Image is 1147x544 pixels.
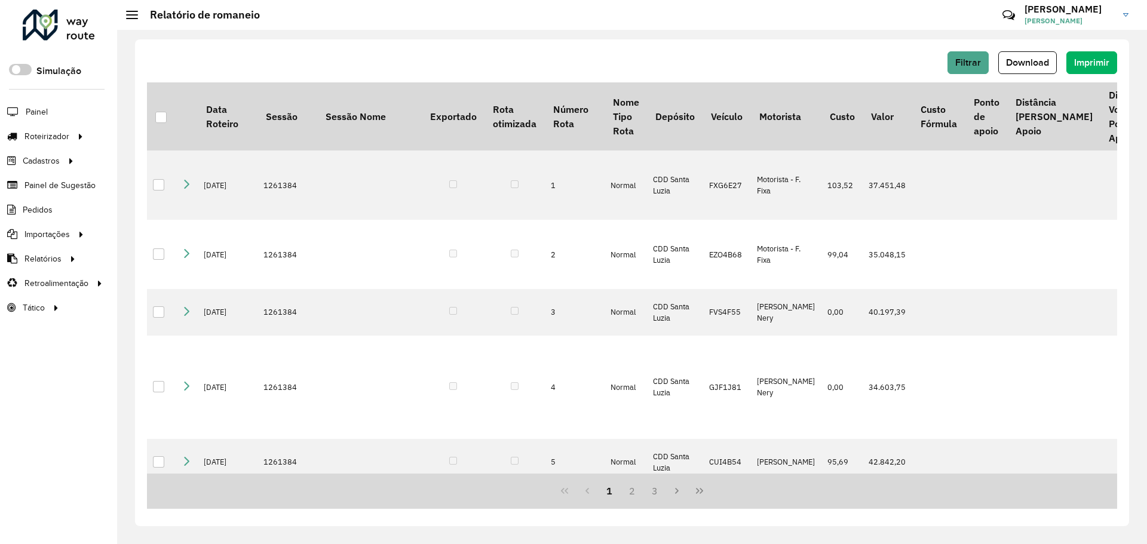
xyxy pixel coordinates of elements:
[422,82,484,150] th: Exportado
[647,220,703,289] td: CDD Santa Luzia
[198,150,257,220] td: [DATE]
[198,82,257,150] th: Data Roteiro
[24,130,69,143] span: Roteirizador
[703,150,751,220] td: FXG6E27
[257,150,317,220] td: 1261384
[257,439,317,485] td: 1261384
[863,289,912,336] td: 40.197,39
[23,155,60,167] span: Cadastros
[257,82,317,150] th: Sessão
[605,220,647,289] td: Normal
[751,439,821,485] td: [PERSON_NAME]
[863,439,912,485] td: 42.842,20
[605,439,647,485] td: Normal
[545,439,605,485] td: 5
[605,82,647,150] th: Nome Tipo Rota
[996,2,1022,28] a: Contato Rápido
[257,220,317,289] td: 1261384
[863,220,912,289] td: 35.048,15
[821,220,863,289] td: 99,04
[821,150,863,220] td: 103,52
[24,277,88,290] span: Retroalimentação
[317,82,422,150] th: Sessão Nome
[257,289,317,336] td: 1261384
[647,439,703,485] td: CDD Santa Luzia
[24,253,62,265] span: Relatórios
[647,82,703,150] th: Depósito
[1006,57,1049,67] span: Download
[703,220,751,289] td: EZO4B68
[198,439,257,485] td: [DATE]
[863,150,912,220] td: 37.451,48
[703,439,751,485] td: CUI4B54
[621,480,643,502] button: 2
[821,439,863,485] td: 95,69
[703,82,751,150] th: Veículo
[605,289,647,336] td: Normal
[198,220,257,289] td: [DATE]
[863,336,912,439] td: 34.603,75
[912,82,965,150] th: Custo Fórmula
[257,336,317,439] td: 1261384
[751,220,821,289] td: Motorista - F. Fixa
[1025,16,1114,26] span: [PERSON_NAME]
[545,220,605,289] td: 2
[1066,51,1117,74] button: Imprimir
[821,289,863,336] td: 0,00
[1025,4,1114,15] h3: [PERSON_NAME]
[545,289,605,336] td: 3
[1074,57,1109,67] span: Imprimir
[821,82,863,150] th: Custo
[138,8,260,21] h2: Relatório de romaneio
[955,57,981,67] span: Filtrar
[647,336,703,439] td: CDD Santa Luzia
[751,82,821,150] th: Motorista
[703,289,751,336] td: FVS4F55
[863,82,912,150] th: Valor
[24,228,70,241] span: Importações
[605,336,647,439] td: Normal
[643,480,666,502] button: 3
[688,480,711,502] button: Last Page
[545,150,605,220] td: 1
[965,82,1007,150] th: Ponto de apoio
[605,150,647,220] td: Normal
[947,51,989,74] button: Filtrar
[198,289,257,336] td: [DATE]
[821,336,863,439] td: 0,00
[751,336,821,439] td: [PERSON_NAME] Nery
[484,82,544,150] th: Rota otimizada
[545,82,605,150] th: Número Rota
[23,204,53,216] span: Pedidos
[36,64,81,78] label: Simulação
[751,289,821,336] td: [PERSON_NAME] Nery
[198,336,257,439] td: [DATE]
[24,179,96,192] span: Painel de Sugestão
[647,289,703,336] td: CDD Santa Luzia
[703,336,751,439] td: GJF1J81
[1007,82,1100,150] th: Distância [PERSON_NAME] Apoio
[647,150,703,220] td: CDD Santa Luzia
[598,480,621,502] button: 1
[751,150,821,220] td: Motorista - F. Fixa
[545,336,605,439] td: 4
[23,302,45,314] span: Tático
[998,51,1057,74] button: Download
[666,480,689,502] button: Next Page
[26,106,48,118] span: Painel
